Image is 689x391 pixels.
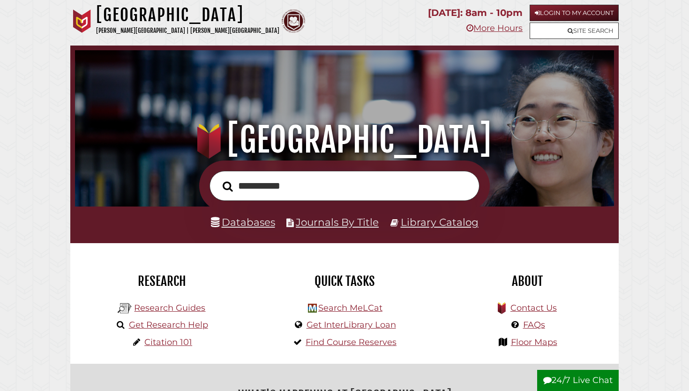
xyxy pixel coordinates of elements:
[129,320,208,330] a: Get Research Help
[530,5,619,21] a: Login to My Account
[260,273,429,289] h2: Quick Tasks
[466,23,523,33] a: More Hours
[134,303,205,313] a: Research Guides
[218,178,238,194] button: Search
[523,320,545,330] a: FAQs
[510,303,557,313] a: Contact Us
[282,9,305,33] img: Calvin Theological Seminary
[307,320,396,330] a: Get InterLibrary Loan
[118,301,132,315] img: Hekman Library Logo
[401,216,479,228] a: Library Catalog
[530,23,619,39] a: Site Search
[511,337,557,347] a: Floor Maps
[308,304,317,313] img: Hekman Library Logo
[223,181,233,192] i: Search
[96,25,279,36] p: [PERSON_NAME][GEOGRAPHIC_DATA] | [PERSON_NAME][GEOGRAPHIC_DATA]
[318,303,382,313] a: Search MeLCat
[144,337,192,347] a: Citation 101
[296,216,379,228] a: Journals By Title
[428,5,523,21] p: [DATE]: 8am - 10pm
[77,273,246,289] h2: Research
[96,5,279,25] h1: [GEOGRAPHIC_DATA]
[70,9,94,33] img: Calvin University
[211,216,275,228] a: Databases
[85,119,604,161] h1: [GEOGRAPHIC_DATA]
[443,273,612,289] h2: About
[306,337,397,347] a: Find Course Reserves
